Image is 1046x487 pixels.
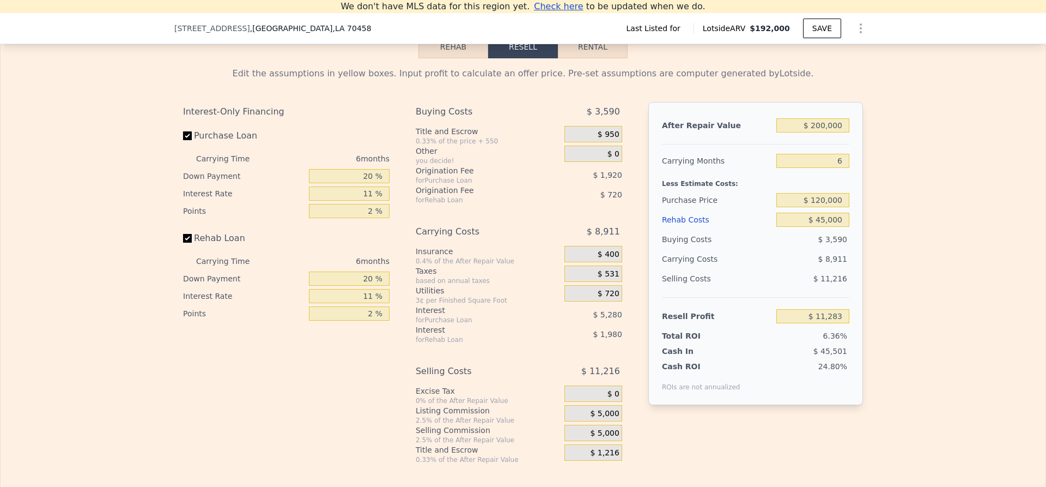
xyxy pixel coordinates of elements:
[662,190,772,210] div: Purchase Price
[590,448,619,458] span: $ 1,216
[416,405,560,416] div: Listing Commission
[416,444,560,455] div: Title and Escrow
[607,389,619,399] span: $ 0
[534,1,583,11] span: Check here
[183,167,305,185] div: Down Payment
[662,230,772,249] div: Buying Costs
[416,416,560,425] div: 2.5% of the After Repair Value
[416,146,560,157] div: Other
[598,269,619,279] span: $ 531
[183,305,305,322] div: Points
[818,255,847,263] span: $ 8,911
[598,130,619,140] span: $ 950
[813,274,847,283] span: $ 11,216
[416,222,537,242] div: Carrying Costs
[416,386,560,396] div: Excise Tax
[818,362,847,371] span: 24.80%
[627,23,685,34] span: Last Listed for
[196,150,267,167] div: Carrying Time
[174,23,250,34] span: [STREET_ADDRESS]
[416,165,537,176] div: Origination Fee
[662,171,849,190] div: Less Estimate Costs:
[416,246,560,257] div: Insurance
[581,362,620,381] span: $ 11,216
[183,234,192,243] input: Rehab Loan
[416,316,537,324] div: for Purchase Loan
[607,149,619,159] span: $ 0
[416,324,537,335] div: Interest
[416,266,560,276] div: Taxes
[803,19,841,38] button: SAVE
[590,429,619,438] span: $ 5,000
[416,257,560,266] div: 0.4% of the After Repair Value
[703,23,750,34] span: Lotside ARV
[488,35,558,58] button: Resell
[416,396,560,405] div: 0% of the After Repair Value
[662,151,772,171] div: Carrying Months
[416,305,537,316] div: Interest
[662,372,740,392] div: ROIs are not annualized
[183,185,305,202] div: Interest Rate
[590,409,619,419] span: $ 5,000
[598,289,619,299] span: $ 720
[813,347,847,356] span: $ 45,501
[662,116,772,135] div: After Repair Value
[600,190,622,199] span: $ 720
[271,150,390,167] div: 6 months
[850,17,872,39] button: Show Options
[662,346,730,357] div: Cash In
[416,436,560,444] div: 2.5% of the After Repair Value
[416,296,560,305] div: 3¢ per Finished Square Foot
[662,306,772,326] div: Resell Profit
[416,126,560,137] div: Title and Escrow
[271,252,390,270] div: 6 months
[416,157,560,165] div: you decide!
[183,202,305,220] div: Points
[662,330,730,341] div: Total ROI
[418,35,488,58] button: Rehab
[587,102,620,122] span: $ 3,590
[250,23,372,34] span: , [GEOGRAPHIC_DATA]
[662,249,730,269] div: Carrying Costs
[416,285,560,296] div: Utilities
[416,196,537,205] div: for Rehab Loan
[183,126,305,146] label: Purchase Loan
[662,210,772,230] div: Rehab Costs
[416,185,537,196] div: Origination Fee
[183,67,863,80] div: Edit the assumptions in yellow boxes. Input profit to calculate an offer price. Pre-set assumptio...
[183,102,390,122] div: Interest-Only Financing
[818,235,847,244] span: $ 3,590
[183,287,305,305] div: Interest Rate
[183,131,192,140] input: Purchase Loan
[823,332,847,340] span: 6.36%
[416,335,537,344] div: for Rehab Loan
[416,102,537,122] div: Buying Costs
[416,176,537,185] div: for Purchase Loan
[416,276,560,285] div: based on annual taxes
[662,361,740,372] div: Cash ROI
[750,24,790,33] span: $192,000
[587,222,620,242] span: $ 8,911
[332,24,371,33] span: , LA 70458
[662,269,772,288] div: Selling Costs
[416,137,560,146] div: 0.33% of the price + 550
[558,35,628,58] button: Rental
[593,171,622,179] span: $ 1,920
[593,330,622,339] span: $ 1,980
[598,250,619,260] span: $ 400
[183,270,305,287] div: Down Payment
[593,310,622,319] span: $ 5,280
[416,425,560,436] div: Selling Commission
[416,455,560,464] div: 0.33% of the After Repair Value
[183,229,305,248] label: Rehab Loan
[416,362,537,381] div: Selling Costs
[196,252,267,270] div: Carrying Time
